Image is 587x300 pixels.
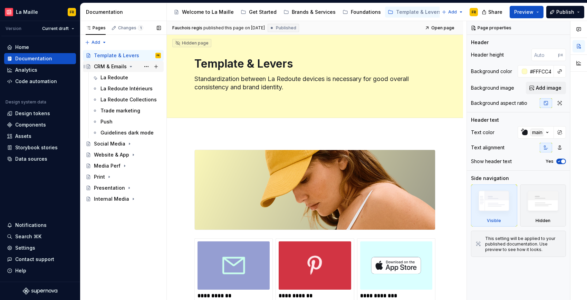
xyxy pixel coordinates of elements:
[478,6,507,18] button: Share
[83,38,109,47] button: Add
[471,117,499,123] div: Header text
[488,9,502,16] span: Share
[94,52,139,59] div: Template & Levers
[4,265,76,276] button: Help
[83,50,164,204] div: Page tree
[448,9,457,15] span: Add
[472,9,476,15] div: FR
[86,9,164,16] div: Documentation
[83,61,164,72] a: CRM & Emails
[1,4,79,19] button: La MailleFR
[15,55,52,62] div: Documentation
[89,94,164,105] a: La Redoute Collections
[360,241,432,290] img: 1c5b7658-1f6c-49eb-8692-605ded0c260e.png
[195,150,435,230] img: f3405acf-13fb-4172-8c62-e81dac66ecab.png
[94,140,125,147] div: Social Media
[89,105,164,116] a: Trade marketing
[83,50,164,61] a: Template & LeversFR
[39,24,77,33] button: Current draft
[4,42,76,53] a: Home
[100,96,157,103] div: La Redoute Collections
[4,119,76,130] a: Components
[385,7,452,18] a: Template & Levers
[16,9,38,16] div: La Maille
[292,9,336,16] div: Brands & Services
[531,49,558,61] input: Auto
[15,121,46,128] div: Components
[42,26,69,31] span: Current draft
[471,68,512,75] div: Background color
[536,84,561,91] span: Add image
[4,131,76,142] a: Assets
[546,159,554,164] label: Yes
[83,149,164,160] a: Website & App
[175,40,209,46] div: Hidden page
[15,233,41,240] div: Search ⌘K
[182,9,234,16] div: Welcome to La Maille
[4,108,76,119] a: Design tokens
[4,254,76,265] button: Contact support
[15,67,37,73] div: Analytics
[471,51,504,58] div: Header height
[171,7,237,18] a: Welcome to La Maille
[4,153,76,164] a: Data sources
[351,9,381,16] div: Foundations
[423,23,458,33] a: Open page
[238,7,279,18] a: Get Started
[5,8,13,16] img: f15b4b9a-d43c-4bd8-bdfb-9b20b89b7814.png
[558,52,563,58] p: px
[15,156,47,162] div: Data sources
[94,151,129,158] div: Website & App
[396,9,441,16] div: Template & Levers
[100,107,140,114] div: Trade marketing
[100,129,154,136] div: Guidelines dark mode
[89,72,164,83] a: La Redoute
[6,99,46,105] div: Design system data
[203,25,265,31] div: published this page on [DATE]
[556,9,574,16] span: Publish
[94,162,121,169] div: Media Perf
[157,52,160,59] div: FR
[15,144,58,151] div: Storybook stories
[15,44,29,51] div: Home
[471,158,512,165] div: Show header text
[526,82,566,94] button: Add image
[94,173,105,180] div: Print
[89,116,164,127] a: Push
[15,110,50,117] div: Design tokens
[431,25,454,31] span: Open page
[4,64,76,76] a: Analytics
[530,129,544,136] div: main
[440,7,465,17] button: Add
[527,65,554,78] input: Auto
[92,40,100,45] span: Add
[15,133,31,140] div: Assets
[70,9,74,15] div: FR
[198,241,270,290] img: 9c0e78e9-e6bc-4534-a524-29ea21bfa380.png
[89,83,164,94] a: La Redoute Intérieurs
[4,231,76,242] button: Search ⌘K
[340,7,384,18] a: Foundations
[83,193,164,204] a: Internal Media
[514,9,533,16] span: Preview
[15,267,26,274] div: Help
[520,184,566,227] div: Hidden
[15,222,47,229] div: Notifications
[100,85,153,92] div: La Redoute Intérieurs
[171,5,438,19] div: Page tree
[4,142,76,153] a: Storybook stories
[89,127,164,138] a: Guidelines dark mode
[94,63,127,70] div: CRM & Emails
[15,244,35,251] div: Settings
[83,171,164,182] a: Print
[471,129,494,136] div: Text color
[471,184,517,227] div: Visible
[471,100,527,107] div: Background aspect ratio
[471,144,504,151] div: Text alignment
[83,182,164,193] a: Presentation
[4,53,76,64] a: Documentation
[94,184,125,191] div: Presentation
[23,288,57,294] svg: Supernova Logo
[83,160,164,171] a: Media Perf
